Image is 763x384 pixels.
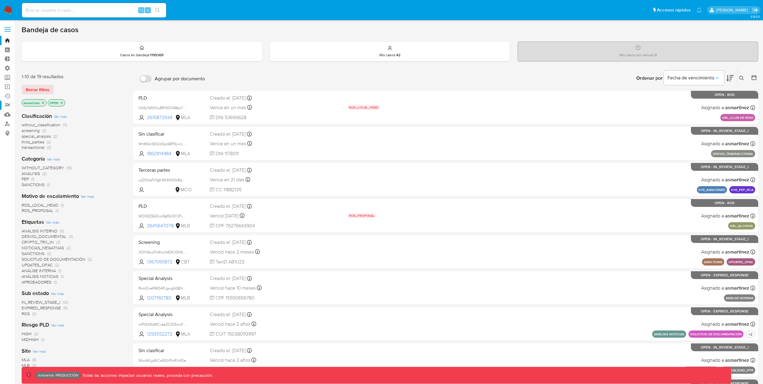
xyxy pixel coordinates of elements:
[151,6,164,14] button: search-icon
[147,7,149,13] span: s
[81,373,213,378] p: Todas las acciones impactan usuarios reales, proceda con precaución.
[752,7,758,13] a: Salir
[139,7,143,13] span: ⌥
[657,7,691,13] span: Accesos rápidos
[38,374,78,376] p: Ambiente: PRODUCCIÓN
[716,7,750,13] p: leidy.martinez@mercadolibre.com.co
[22,6,166,14] input: Buscar usuario o caso...
[697,8,702,13] a: Notificaciones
